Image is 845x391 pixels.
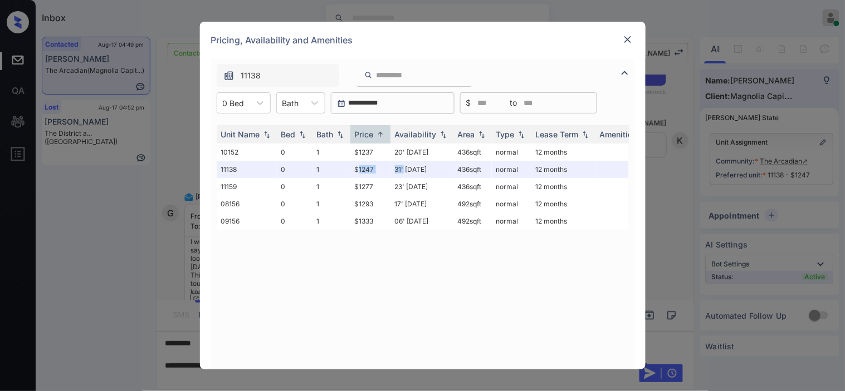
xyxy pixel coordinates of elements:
td: 1 [312,143,350,161]
td: normal [492,161,531,178]
div: Availability [395,130,437,139]
td: 1 [312,178,350,195]
div: Price [355,130,374,139]
td: 436 sqft [453,161,492,178]
img: sorting [516,131,527,138]
td: 1 [312,212,350,230]
td: 08156 [217,195,277,212]
td: 12 months [531,212,595,230]
td: normal [492,178,531,195]
td: $1277 [350,178,390,195]
img: sorting [297,131,308,138]
td: normal [492,212,531,230]
td: 17' [DATE] [390,195,453,212]
span: $ [466,97,471,109]
div: Area [458,130,475,139]
td: 09156 [217,212,277,230]
img: sorting [580,131,591,138]
img: sorting [476,131,487,138]
td: 31' [DATE] [390,161,453,178]
img: icon-zuma [618,66,632,80]
td: 11138 [217,161,277,178]
img: close [622,34,633,45]
td: normal [492,195,531,212]
td: $1237 [350,143,390,161]
td: normal [492,143,531,161]
div: Lease Term [536,130,579,139]
td: 12 months [531,143,595,161]
div: Type [496,130,515,139]
span: to [510,97,517,109]
img: sorting [375,130,386,138]
td: 12 months [531,178,595,195]
td: 23' [DATE] [390,178,453,195]
td: 436 sqft [453,178,492,195]
td: 1 [312,161,350,178]
td: 492 sqft [453,212,492,230]
td: 10152 [217,143,277,161]
td: 06' [DATE] [390,212,453,230]
div: Unit Name [221,130,260,139]
img: sorting [438,131,449,138]
td: $1247 [350,161,390,178]
img: sorting [335,131,346,138]
div: Bed [281,130,296,139]
td: 0 [277,212,312,230]
img: icon-zuma [223,70,235,81]
div: Bath [317,130,334,139]
td: 12 months [531,195,595,212]
td: 1 [312,195,350,212]
td: 0 [277,178,312,195]
td: 492 sqft [453,195,492,212]
span: 11138 [241,70,261,82]
div: Pricing, Availability and Amenities [200,22,646,58]
td: 436 sqft [453,143,492,161]
td: 11159 [217,178,277,195]
img: icon-zuma [364,70,373,80]
td: 20' [DATE] [390,143,453,161]
td: $1333 [350,212,390,230]
td: 0 [277,143,312,161]
td: 0 [277,195,312,212]
div: Amenities [600,130,637,139]
td: 12 months [531,161,595,178]
td: 0 [277,161,312,178]
td: $1293 [350,195,390,212]
img: sorting [261,131,272,138]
